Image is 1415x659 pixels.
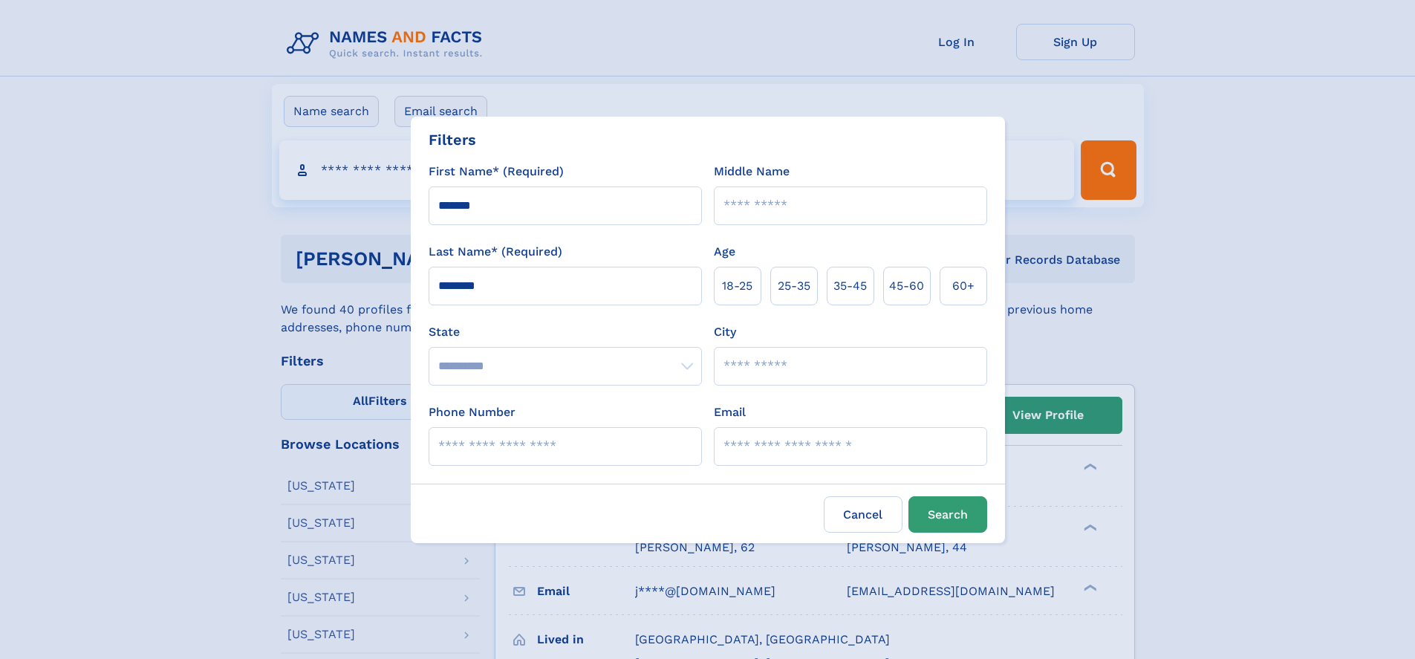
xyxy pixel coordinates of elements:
[824,496,902,533] label: Cancel
[889,277,924,295] span: 45‑60
[429,323,702,341] label: State
[429,129,476,151] div: Filters
[908,496,987,533] button: Search
[722,277,752,295] span: 18‑25
[429,403,515,421] label: Phone Number
[778,277,810,295] span: 25‑35
[429,243,562,261] label: Last Name* (Required)
[714,243,735,261] label: Age
[714,403,746,421] label: Email
[833,277,867,295] span: 35‑45
[429,163,564,181] label: First Name* (Required)
[952,277,975,295] span: 60+
[714,163,790,181] label: Middle Name
[714,323,736,341] label: City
